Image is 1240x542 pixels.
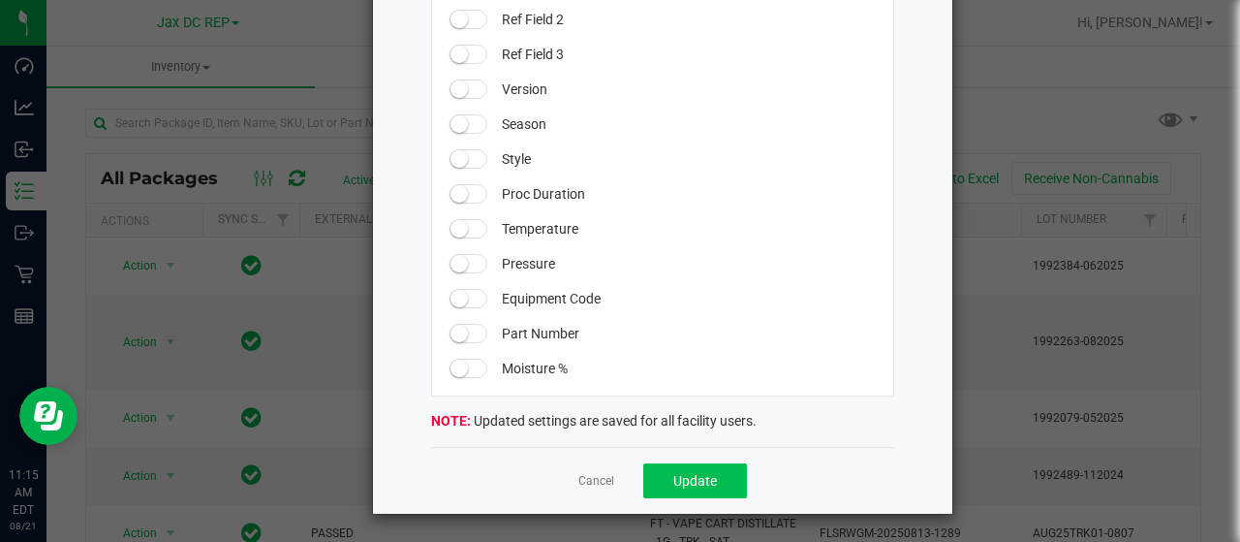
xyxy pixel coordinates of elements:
iframe: Resource center [19,387,77,445]
a: Cancel [578,473,614,490]
span: Temperature [502,211,873,246]
span: Pressure [502,246,873,281]
span: Equipment Code [502,281,873,316]
span: Style [502,142,873,176]
span: Ref Field 2 [502,2,873,37]
span: Updated settings are saved for all facility users. [431,413,757,429]
span: Moisture % [502,351,873,386]
span: Part Number [502,316,873,351]
span: Version [502,72,873,107]
span: Ref Field 3 [502,37,873,72]
span: Proc Duration [502,176,873,211]
span: Update [673,473,717,489]
button: Update [643,463,747,498]
span: Season [502,107,873,142]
